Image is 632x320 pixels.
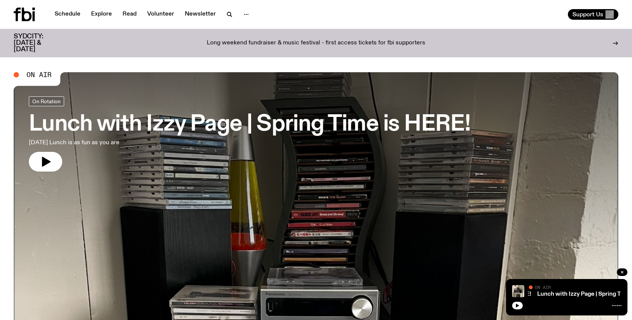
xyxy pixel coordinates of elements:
span: Support Us [572,11,603,18]
a: Read [118,9,141,20]
span: On Air [535,285,551,290]
a: Newsletter [180,9,220,20]
a: Schedule [50,9,85,20]
h3: Lunch with Izzy Page | Spring Time is HERE! [29,114,470,135]
p: Long weekend fundraiser & music festival - first access tickets for fbi supporters [207,40,425,47]
a: Volunteer [143,9,179,20]
a: Explore [86,9,116,20]
h3: SYDCITY: [DATE] & [DATE] [14,33,62,53]
a: Lunch with Izzy Page | Spring Time is HERE![DATE] Lunch is as fun as you are [29,96,470,172]
a: Lunch with Izzy Page | Spring Time is HERE! [413,291,531,297]
p: [DATE] Lunch is as fun as you are [29,138,223,147]
a: On Rotation [29,96,64,106]
span: On Air [27,71,52,78]
span: On Rotation [32,98,61,104]
button: Support Us [568,9,618,20]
